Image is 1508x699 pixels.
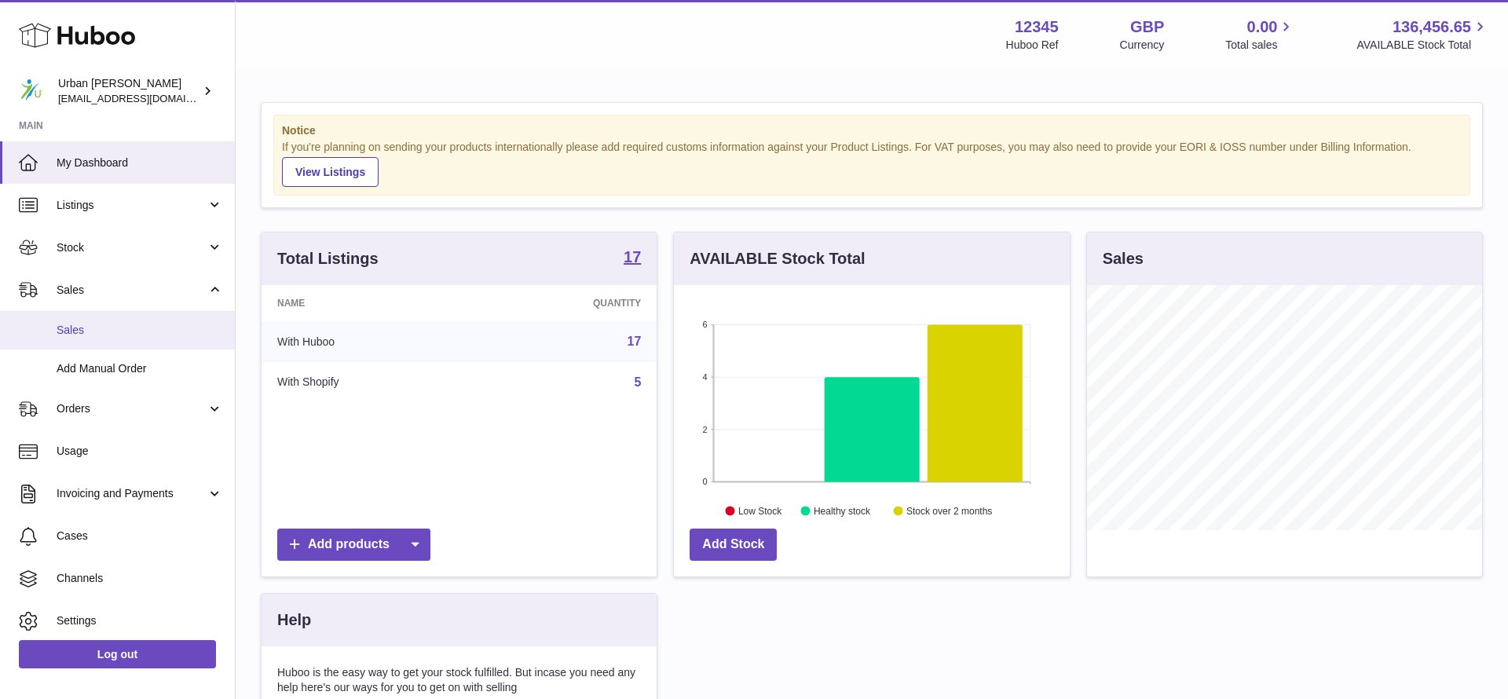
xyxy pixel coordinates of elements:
span: Orders [57,401,207,416]
th: Quantity [474,285,657,321]
a: Log out [19,640,216,668]
text: 0 [703,477,708,486]
span: Listings [57,198,207,213]
strong: Notice [282,123,1462,138]
span: Sales [57,283,207,298]
td: With Huboo [262,321,474,362]
div: Currency [1120,38,1165,53]
h3: Sales [1103,248,1144,269]
span: Invoicing and Payments [57,486,207,501]
a: Add Stock [690,529,777,561]
h3: Total Listings [277,248,379,269]
a: 136,456.65 AVAILABLE Stock Total [1356,16,1489,53]
span: AVAILABLE Stock Total [1356,38,1489,53]
text: 4 [703,372,708,382]
span: Total sales [1225,38,1295,53]
div: If you're planning on sending your products internationally please add required customs informati... [282,140,1462,187]
span: Settings [57,613,223,628]
span: Stock [57,240,207,255]
text: Healthy stock [814,505,871,516]
span: Sales [57,323,223,338]
span: [EMAIL_ADDRESS][DOMAIN_NAME] [58,92,231,104]
h3: AVAILABLE Stock Total [690,248,865,269]
text: Low Stock [738,505,782,516]
img: orders@urbanpoling.com [19,79,42,103]
span: 0.00 [1247,16,1278,38]
strong: GBP [1130,16,1164,38]
a: View Listings [282,157,379,187]
a: 0.00 Total sales [1225,16,1295,53]
a: Add products [277,529,430,561]
span: 136,456.65 [1393,16,1471,38]
div: Urban [PERSON_NAME] [58,76,199,106]
span: Usage [57,444,223,459]
h3: Help [277,609,311,631]
text: Stock over 2 months [906,505,992,516]
text: 6 [703,320,708,329]
span: Cases [57,529,223,543]
a: 17 [628,335,642,348]
p: Huboo is the easy way to get your stock fulfilled. But incase you need any help here's our ways f... [277,665,641,695]
th: Name [262,285,474,321]
td: With Shopify [262,362,474,403]
span: My Dashboard [57,156,223,170]
text: 2 [703,424,708,434]
a: 17 [624,249,641,268]
strong: 12345 [1015,16,1059,38]
div: Huboo Ref [1006,38,1059,53]
span: Add Manual Order [57,361,223,376]
span: Channels [57,571,223,586]
strong: 17 [624,249,641,265]
a: 5 [634,375,641,389]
